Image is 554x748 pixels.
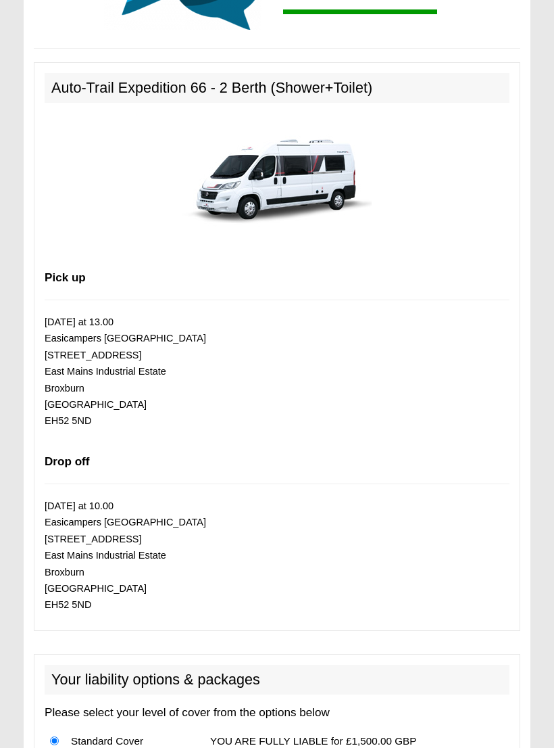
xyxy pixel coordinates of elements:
[182,114,372,235] img: 339.jpg
[45,456,89,469] b: Drop off
[45,272,86,285] b: Pick up
[45,317,206,427] small: [DATE] at 13.00 Easicampers [GEOGRAPHIC_DATA] [STREET_ADDRESS] East Mains Industrial Estate Broxb...
[45,74,509,103] h2: Auto-Trail Expedition 66 - 2 Berth (Shower+Toilet)
[45,705,509,722] p: Please select your level of cover from the options below
[45,501,206,611] small: [DATE] at 10.00 Easicampers [GEOGRAPHIC_DATA] [STREET_ADDRESS] East Mains Industrial Estate Broxb...
[45,665,509,695] h2: Your liability options & packages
